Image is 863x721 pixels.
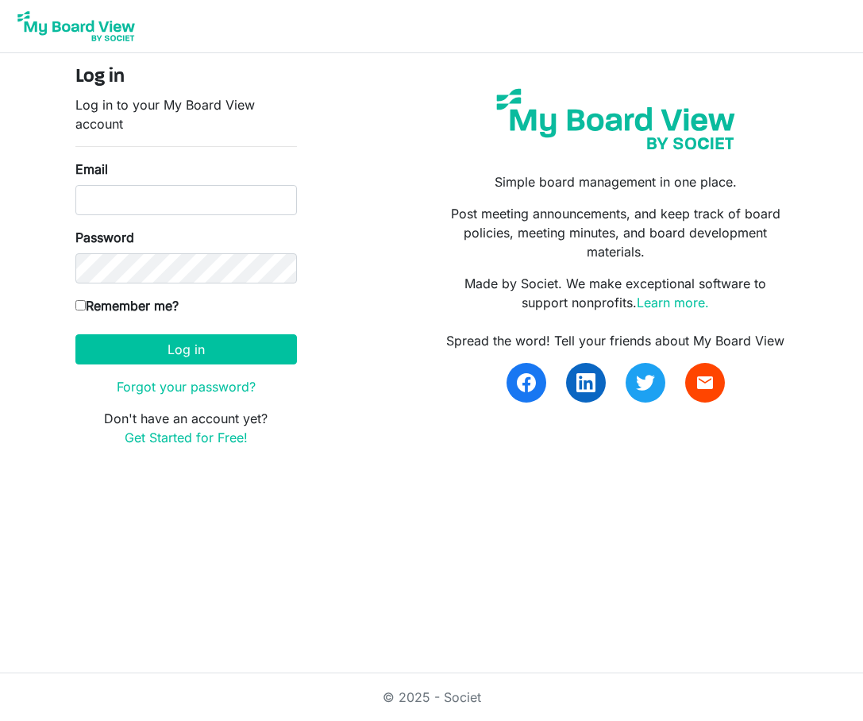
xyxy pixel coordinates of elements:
[443,331,788,350] div: Spread the word! Tell your friends about My Board View
[443,204,788,261] p: Post meeting announcements, and keep track of board policies, meeting minutes, and board developm...
[517,373,536,392] img: facebook.svg
[75,95,297,133] p: Log in to your My Board View account
[117,379,256,395] a: Forgot your password?
[75,160,108,179] label: Email
[443,274,788,312] p: Made by Societ. We make exceptional software to support nonprofits.
[75,300,86,310] input: Remember me?
[685,363,725,403] a: email
[75,296,179,315] label: Remember me?
[637,295,709,310] a: Learn more.
[695,373,715,392] span: email
[636,373,655,392] img: twitter.svg
[13,6,140,46] img: My Board View Logo
[383,689,481,705] a: © 2025 - Societ
[75,409,297,447] p: Don't have an account yet?
[443,172,788,191] p: Simple board management in one place.
[576,373,595,392] img: linkedin.svg
[487,79,745,160] img: my-board-view-societ.svg
[125,430,248,445] a: Get Started for Free!
[75,228,134,247] label: Password
[75,334,297,364] button: Log in
[75,66,297,89] h4: Log in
